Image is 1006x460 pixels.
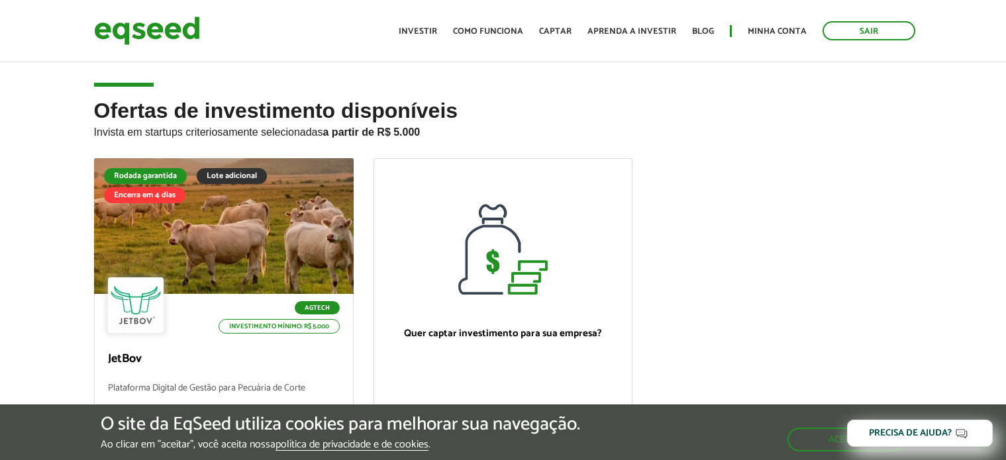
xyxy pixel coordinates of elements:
[104,187,185,203] div: Encerra em 4 dias
[197,168,267,184] div: Lote adicional
[295,301,340,314] p: Agtech
[108,383,340,412] p: Plataforma Digital de Gestão para Pecuária de Corte
[101,438,580,451] p: Ao clicar em "aceitar", você aceita nossa .
[101,414,580,435] h5: O site da EqSeed utiliza cookies para melhorar sua navegação.
[587,27,676,36] a: Aprenda a investir
[94,13,200,48] img: EqSeed
[453,27,523,36] a: Como funciona
[323,126,421,138] strong: a partir de R$ 5.000
[399,27,437,36] a: Investir
[276,439,428,451] a: política de privacidade e de cookies
[692,27,714,36] a: Blog
[104,168,187,184] div: Rodada garantida
[387,328,619,340] p: Quer captar investimento para sua empresa?
[108,352,340,367] p: JetBov
[94,122,913,138] p: Invista em startups criteriosamente selecionadas
[539,27,572,36] a: Captar
[823,21,915,40] a: Sair
[219,319,340,334] p: Investimento mínimo: R$ 5.000
[748,27,807,36] a: Minha conta
[94,99,913,158] h2: Ofertas de investimento disponíveis
[787,428,905,451] button: Aceitar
